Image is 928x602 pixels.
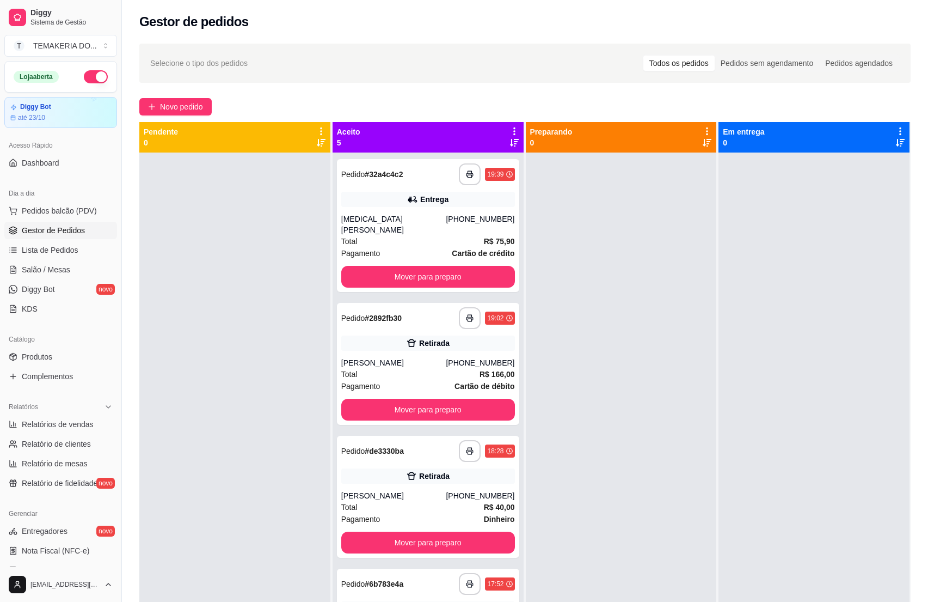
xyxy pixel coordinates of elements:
a: Lista de Pedidos [4,241,117,259]
span: Controle de caixa [22,565,81,576]
p: Aceito [337,126,360,137]
span: Complementos [22,371,73,382]
strong: # de3330ba [365,447,404,455]
span: Produtos [22,351,52,362]
strong: # 6b783e4a [365,580,403,588]
a: Relatório de clientes [4,435,117,453]
p: 0 [530,137,573,148]
a: Dashboard [4,154,117,172]
div: Acesso Rápido [4,137,117,154]
div: Entrega [420,194,448,205]
span: Sistema de Gestão [30,18,113,27]
span: Gestor de Pedidos [22,225,85,236]
button: Mover para preparo [341,532,515,554]
article: Diggy Bot [20,103,51,111]
strong: R$ 166,00 [480,370,515,379]
p: Pendente [144,126,178,137]
p: Em entrega [723,126,764,137]
span: Relatório de mesas [22,458,88,469]
div: Retirada [419,471,450,482]
button: Mover para preparo [341,266,515,288]
p: 0 [144,137,178,148]
div: Pedidos sem agendamento [715,56,819,71]
div: 17:52 [487,580,503,588]
span: Relatórios de vendas [22,419,94,430]
div: Gerenciar [4,505,117,522]
a: Produtos [4,348,117,366]
span: Pedido [341,170,365,179]
span: Pagamento [341,247,380,259]
span: Relatório de clientes [22,439,91,449]
div: 19:02 [487,314,503,323]
span: Pedido [341,447,365,455]
strong: Cartão de débito [454,382,514,391]
span: Lista de Pedidos [22,245,78,256]
span: Diggy Bot [22,284,55,295]
div: Todos os pedidos [643,56,715,71]
strong: # 32a4c4c2 [365,170,403,179]
span: Dashboard [22,157,59,168]
div: Pedidos agendados [819,56,899,71]
div: Retirada [419,338,450,349]
a: Controle de caixa [4,562,117,579]
span: Relatórios [9,403,38,411]
span: Total [341,368,358,380]
span: Pagamento [341,380,380,392]
span: [EMAIL_ADDRESS][DOMAIN_NAME] [30,580,100,589]
div: [PHONE_NUMBER] [446,490,514,501]
p: Preparando [530,126,573,137]
a: DiggySistema de Gestão [4,4,117,31]
div: 19:39 [487,170,503,179]
a: Diggy Botaté 23/10 [4,97,117,128]
strong: Cartão de crédito [452,249,514,258]
div: [MEDICAL_DATA][PERSON_NAME] [341,214,446,235]
span: Pedido [341,580,365,588]
span: Salão / Mesas [22,264,70,275]
span: Novo pedido [160,101,203,113]
span: Entregadores [22,526,67,537]
p: 0 [723,137,764,148]
div: [PHONE_NUMBER] [446,357,514,368]
span: Pedido [341,314,365,323]
span: T [14,40,24,51]
a: Diggy Botnovo [4,281,117,298]
a: Entregadoresnovo [4,522,117,540]
div: Dia a dia [4,185,117,202]
span: KDS [22,303,38,314]
article: até 23/10 [18,113,45,122]
span: Pagamento [341,513,380,525]
a: Salão / Mesas [4,261,117,278]
span: Selecione o tipo dos pedidos [150,57,248,69]
strong: R$ 40,00 [484,503,515,512]
span: Diggy [30,8,113,18]
h2: Gestor de pedidos [139,13,249,31]
div: [PHONE_NUMBER] [446,214,514,235]
a: KDS [4,300,117,318]
a: Relatório de mesas [4,455,117,472]
strong: Dinheiro [484,515,515,524]
strong: R$ 75,90 [484,237,515,246]
div: Loja aberta [14,71,59,83]
strong: # 2892fb30 [365,314,402,323]
span: Pedidos balcão (PDV) [22,205,97,216]
button: [EMAIL_ADDRESS][DOMAIN_NAME] [4,571,117,598]
span: Nota Fiscal (NFC-e) [22,545,89,556]
span: Total [341,501,358,513]
div: [PERSON_NAME] [341,490,446,501]
a: Relatórios de vendas [4,416,117,433]
button: Select a team [4,35,117,57]
div: 18:28 [487,447,503,455]
a: Relatório de fidelidadenovo [4,475,117,492]
a: Gestor de Pedidos [4,222,117,239]
button: Mover para preparo [341,399,515,421]
div: TEMAKERIA DO ... [33,40,97,51]
button: Pedidos balcão (PDV) [4,202,117,220]
span: Relatório de fidelidade [22,478,97,489]
a: Nota Fiscal (NFC-e) [4,542,117,560]
button: Novo pedido [139,98,212,115]
a: Complementos [4,368,117,385]
span: plus [148,103,156,111]
div: Catálogo [4,331,117,348]
button: Alterar Status [84,70,108,83]
p: 5 [337,137,360,148]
